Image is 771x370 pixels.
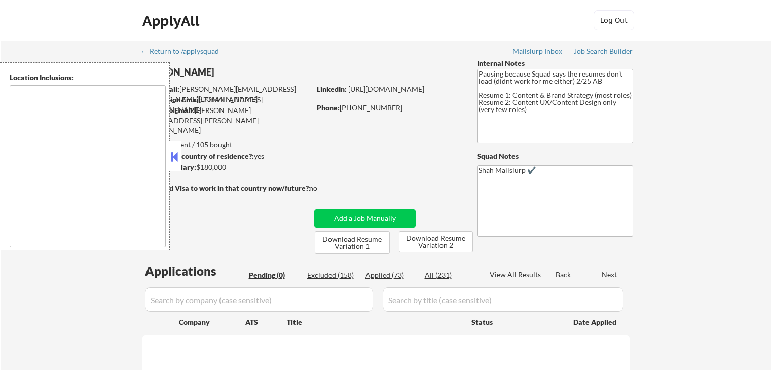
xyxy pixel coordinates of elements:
[477,58,633,68] div: Internal Notes
[141,152,254,160] strong: Can work in country of residence?:
[249,270,300,280] div: Pending (0)
[399,231,473,252] button: Download Resume Variation 2
[179,317,245,327] div: Company
[573,317,618,327] div: Date Applied
[471,313,559,331] div: Status
[141,48,229,55] div: ← Return to /applysquad
[141,151,307,161] div: yes
[142,183,311,192] strong: Will need Visa to work in that country now/future?:
[314,209,416,228] button: Add a Job Manually
[307,270,358,280] div: Excluded (158)
[145,287,373,312] input: Search by company (case sensitive)
[383,287,623,312] input: Search by title (case sensitive)
[602,270,618,280] div: Next
[348,85,424,93] a: [URL][DOMAIN_NAME]
[142,12,202,29] div: ApplyAll
[141,140,310,150] div: 73 sent / 105 bought
[512,48,563,55] div: Mailslurp Inbox
[309,183,338,193] div: no
[142,105,310,135] div: [PERSON_NAME][EMAIL_ADDRESS][PERSON_NAME][DOMAIN_NAME]
[315,231,390,254] button: Download Resume Variation 1
[574,48,633,55] div: Job Search Builder
[287,317,462,327] div: Title
[142,66,350,79] div: [PERSON_NAME]
[141,47,229,57] a: ← Return to /applysquad
[317,85,347,93] strong: LinkedIn:
[365,270,416,280] div: Applied (73)
[477,151,633,161] div: Squad Notes
[317,103,460,113] div: [PHONE_NUMBER]
[245,317,287,327] div: ATS
[556,270,572,280] div: Back
[317,103,340,112] strong: Phone:
[490,270,544,280] div: View All Results
[141,162,310,172] div: $180,000
[142,95,310,115] div: [EMAIL_ADDRESS][DOMAIN_NAME]
[594,10,634,30] button: Log Out
[142,84,310,104] div: [PERSON_NAME][EMAIL_ADDRESS][PERSON_NAME][DOMAIN_NAME]
[425,270,475,280] div: All (231)
[10,72,166,83] div: Location Inclusions:
[145,265,245,277] div: Applications
[512,47,563,57] a: Mailslurp Inbox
